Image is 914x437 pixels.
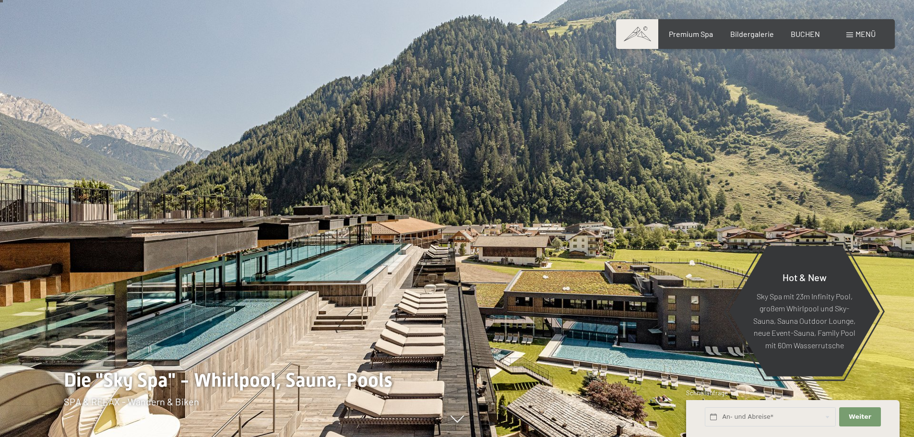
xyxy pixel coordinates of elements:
[752,290,856,351] p: Sky Spa mit 23m Infinity Pool, großem Whirlpool und Sky-Sauna, Sauna Outdoor Lounge, neue Event-S...
[730,29,774,38] a: Bildergalerie
[728,245,880,377] a: Hot & New Sky Spa mit 23m Infinity Pool, großem Whirlpool und Sky-Sauna, Sauna Outdoor Lounge, ne...
[686,389,728,397] span: Schnellanfrage
[791,29,820,38] a: BUCHEN
[669,29,713,38] a: Premium Spa
[849,413,871,421] span: Weiter
[855,29,876,38] span: Menü
[783,271,827,283] span: Hot & New
[839,407,880,427] button: Weiter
